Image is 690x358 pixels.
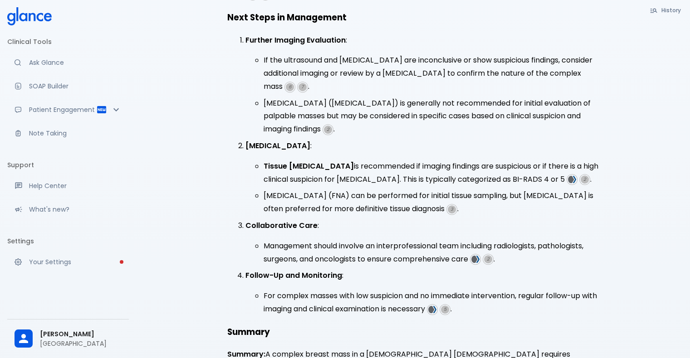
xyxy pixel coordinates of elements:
[448,205,456,213] span: 3
[324,126,332,134] span: 2
[264,161,354,171] strong: Tissue [MEDICAL_DATA]
[299,83,307,91] span: 7
[40,329,122,339] span: [PERSON_NAME]
[264,189,599,216] li: [MEDICAL_DATA] (FNA) can be performed for initial tissue sampling, but [MEDICAL_DATA] is often pr...
[428,305,436,314] img: favicons
[7,123,129,143] a: Advanced note-taking
[227,10,599,25] h3: Next Steps in Management
[245,140,310,151] strong: [MEDICAL_DATA]
[245,34,599,47] p: :
[645,4,686,17] button: History
[245,140,599,153] p: :
[484,255,492,263] span: 2
[264,160,599,186] li: is recommended if imaging findings are suspicious or if there is a high clinical suspicion for [M...
[29,181,122,190] p: Help Center
[245,35,346,45] strong: Further Imaging Evaluation
[7,76,129,96] a: Docugen: Compose a clinical documentation in seconds
[264,240,599,266] li: Management should involve an interprofessional team including radiologists, pathologists, surgeon...
[7,199,129,219] div: Recent updates and feature releases
[40,339,122,348] p: [GEOGRAPHIC_DATA]
[245,270,342,281] strong: Follow-Up and Monitoring
[29,257,122,266] p: Your Settings
[264,97,599,136] li: [MEDICAL_DATA] ([MEDICAL_DATA]) is generally not recommended for initial evaluation of palpable m...
[286,83,294,91] span: 6
[7,252,129,272] a: Please complete account setup
[29,82,122,91] p: SOAP Builder
[7,100,129,120] div: Patient Reports & Referrals
[29,205,122,214] p: What's new?
[7,154,129,176] li: Support
[7,176,129,196] a: Get help from our support team
[441,305,449,314] span: 5
[245,219,599,232] p: :
[245,220,318,231] strong: Collaborative Care
[581,175,589,184] span: 2
[7,31,129,53] li: Clinical Tools
[29,129,122,138] p: Note Taking
[471,255,480,263] img: favicons
[7,323,129,354] div: [PERSON_NAME][GEOGRAPHIC_DATA]
[264,54,599,93] li: If the ultrasound and [MEDICAL_DATA] are inconclusive or show suspicious findings, consider addit...
[7,230,129,252] li: Settings
[264,290,599,316] li: For complex masses with low suspicion and no immediate intervention, regular follow-up with imagi...
[245,269,599,282] p: :
[568,175,576,184] img: favicons
[227,324,599,340] h3: Summary
[29,105,96,114] p: Patient Engagement
[29,58,122,67] p: Ask Glance
[7,53,129,73] a: Moramiz: Find ICD10AM codes instantly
